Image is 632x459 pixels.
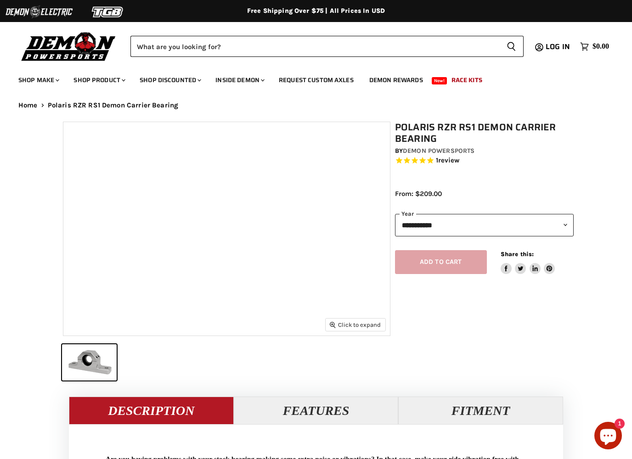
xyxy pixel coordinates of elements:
[395,122,574,145] h1: Polaris RZR RS1 Demon Carrier Bearing
[501,251,534,257] span: Share this:
[18,30,119,62] img: Demon Powersports
[11,67,607,90] ul: Main menu
[234,397,399,424] button: Features
[130,36,524,57] form: Product
[436,157,460,165] span: 1 reviews
[62,344,117,381] button: IMAGE thumbnail
[272,71,361,90] a: Request Custom Axles
[398,397,563,424] button: Fitment
[73,3,142,21] img: TGB Logo 2
[395,214,574,236] select: year
[48,101,179,109] span: Polaris RZR RS1 Demon Carrier Bearing
[69,397,234,424] button: Description
[5,3,73,21] img: Demon Electric Logo 2
[11,71,65,90] a: Shop Make
[501,250,555,274] aside: Share this:
[133,71,207,90] a: Shop Discounted
[576,40,614,53] a: $0.00
[499,36,524,57] button: Search
[209,71,270,90] a: Inside Demon
[330,321,381,328] span: Click to expand
[395,156,574,166] span: Rated 5.0 out of 5 stars 1 reviews
[432,77,447,84] span: New!
[67,71,131,90] a: Shop Product
[546,41,570,52] span: Log in
[403,147,474,155] a: Demon Powersports
[362,71,430,90] a: Demon Rewards
[130,36,499,57] input: Search
[326,319,385,331] button: Click to expand
[395,190,442,198] span: From: $209.00
[592,422,625,452] inbox-online-store-chat: Shopify online store chat
[542,43,576,51] a: Log in
[18,101,38,109] a: Home
[592,42,609,51] span: $0.00
[445,71,489,90] a: Race Kits
[438,157,460,165] span: review
[395,146,574,156] div: by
